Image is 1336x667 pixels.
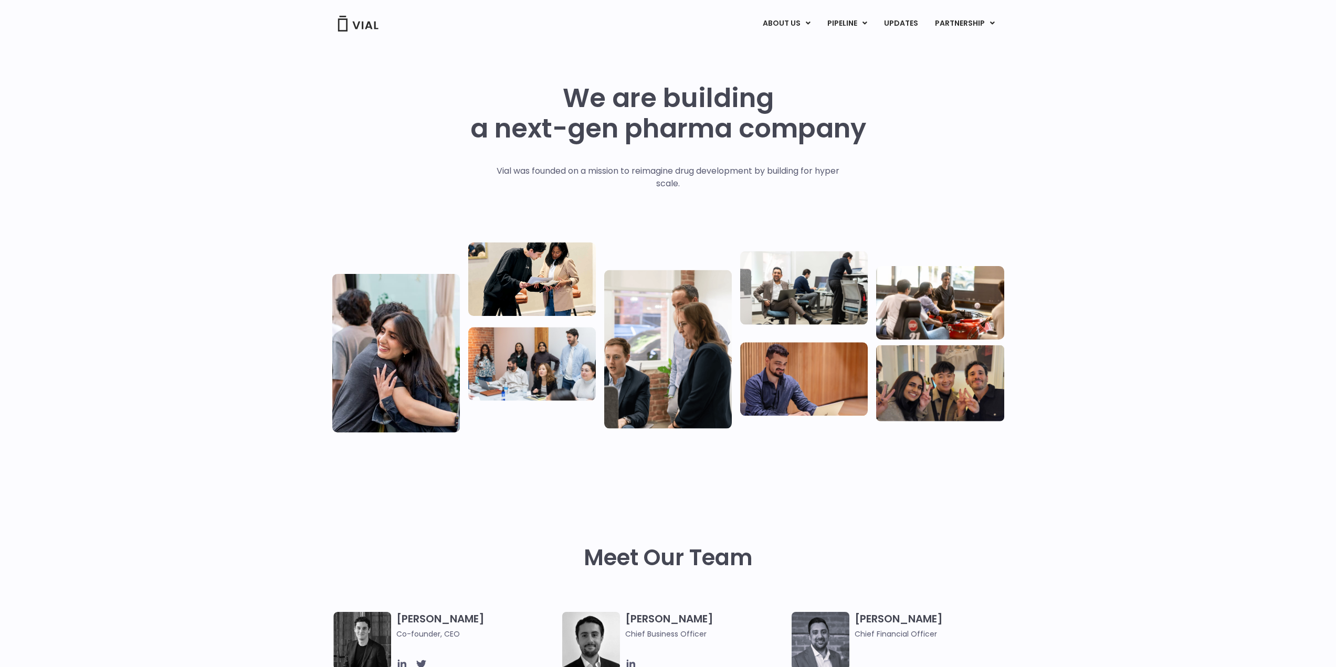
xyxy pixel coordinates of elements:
[604,270,732,428] img: Group of three people standing around a computer looking at the screen
[584,545,753,570] h2: Meet Our Team
[625,612,786,640] h3: [PERSON_NAME]
[332,274,460,432] img: Vial Life
[337,16,379,31] img: Vial Logo
[876,345,1004,421] img: Group of 3 people smiling holding up the peace sign
[927,15,1003,33] a: PARTNERSHIPMenu Toggle
[855,628,1016,640] span: Chief Financial Officer
[396,612,557,640] h3: [PERSON_NAME]
[396,628,557,640] span: Co-founder, CEO
[740,251,868,324] img: Three people working in an office
[468,327,596,400] img: Eight people standing and sitting in an office
[754,15,818,33] a: ABOUT USMenu Toggle
[855,612,1016,640] h3: [PERSON_NAME]
[470,83,866,144] h1: We are building a next-gen pharma company
[819,15,875,33] a: PIPELINEMenu Toggle
[876,15,926,33] a: UPDATES
[468,242,596,316] img: Two people looking at a paper talking.
[486,165,850,190] p: Vial was founded on a mission to reimagine drug development by building for hyper scale.
[625,628,786,640] span: Chief Business Officer
[876,266,1004,340] img: Group of people playing whirlyball
[740,342,868,416] img: Man working at a computer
